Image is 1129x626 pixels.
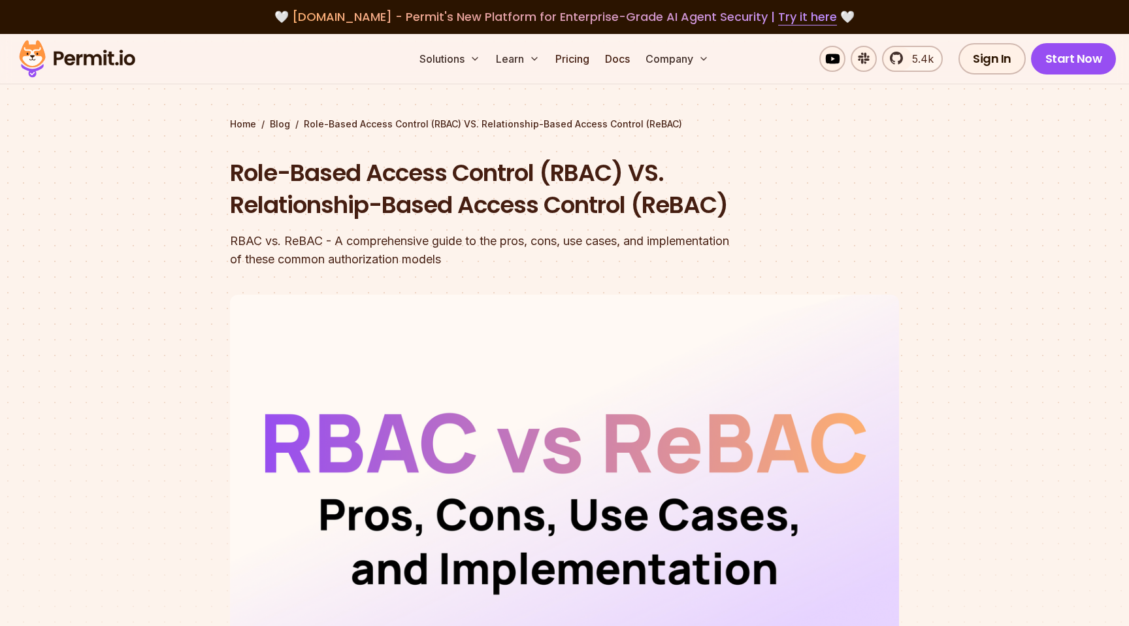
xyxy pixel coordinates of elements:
[550,46,595,72] a: Pricing
[31,8,1098,26] div: 🤍 🤍
[600,46,635,72] a: Docs
[958,43,1026,74] a: Sign In
[270,118,290,131] a: Blog
[230,157,732,222] h1: Role-Based Access Control (RBAC) VS. Relationship-Based Access Control (ReBAC)
[904,51,934,67] span: 5.4k
[491,46,545,72] button: Learn
[230,118,256,131] a: Home
[230,232,732,269] div: RBAC vs. ReBAC - A comprehensive guide to the pros, cons, use cases, and implementation of these ...
[882,46,943,72] a: 5.4k
[640,46,714,72] button: Company
[230,118,899,131] div: / /
[292,8,837,25] span: [DOMAIN_NAME] - Permit's New Platform for Enterprise-Grade AI Agent Security |
[13,37,141,81] img: Permit logo
[1031,43,1117,74] a: Start Now
[414,46,485,72] button: Solutions
[778,8,837,25] a: Try it here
